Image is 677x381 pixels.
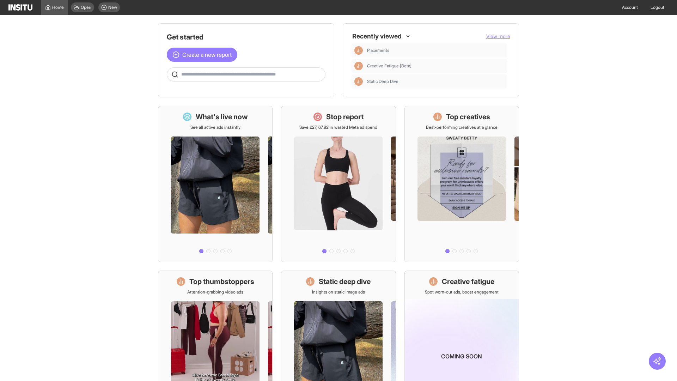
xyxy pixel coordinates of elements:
p: Save £27,167.82 in wasted Meta ad spend [299,125,377,130]
div: Insights [354,77,363,86]
span: Open [81,5,91,10]
a: What's live nowSee all active ads instantly [158,106,273,262]
h1: Top thumbstoppers [189,277,254,286]
span: Creative Fatigue [Beta] [367,63,505,69]
span: View more [486,33,510,39]
span: Home [52,5,64,10]
p: Best-performing creatives at a glance [426,125,498,130]
p: Insights on static image ads [312,289,365,295]
span: Create a new report [182,50,232,59]
div: Insights [354,62,363,70]
a: Top creativesBest-performing creatives at a glance [404,106,519,262]
p: See all active ads instantly [190,125,240,130]
h1: Top creatives [446,112,490,122]
span: Static Deep Dive [367,79,505,84]
span: Placements [367,48,389,53]
button: Create a new report [167,48,237,62]
span: Creative Fatigue [Beta] [367,63,411,69]
h1: Stop report [326,112,364,122]
button: View more [486,33,510,40]
p: Attention-grabbing video ads [187,289,243,295]
div: Insights [354,46,363,55]
h1: Get started [167,32,325,42]
h1: Static deep dive [319,277,371,286]
a: Stop reportSave £27,167.82 in wasted Meta ad spend [281,106,396,262]
span: Placements [367,48,505,53]
span: New [108,5,117,10]
span: Static Deep Dive [367,79,398,84]
h1: What's live now [196,112,248,122]
img: Logo [8,4,32,11]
